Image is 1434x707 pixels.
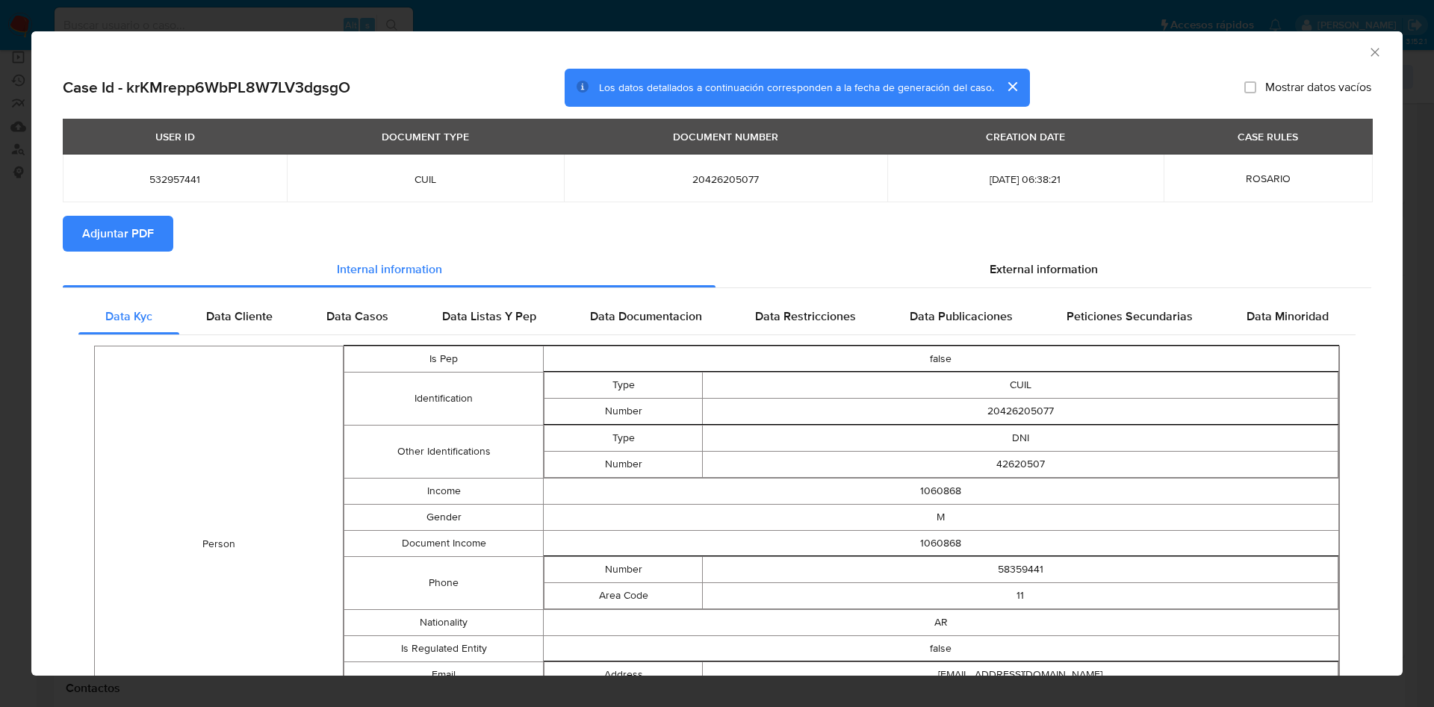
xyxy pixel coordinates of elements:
td: 1060868 [543,530,1338,556]
td: Phone [344,556,543,609]
input: Mostrar datos vacíos [1244,81,1256,93]
td: AR [543,609,1338,635]
div: closure-recommendation-modal [31,31,1403,676]
td: Is Pep [344,346,543,372]
div: Detailed info [63,252,1371,287]
td: Address [544,661,703,688]
td: Email [344,661,543,688]
td: 11 [703,582,1338,608]
td: false [543,346,1338,372]
td: 42620507 [703,451,1338,477]
div: DOCUMENT NUMBER [664,124,787,149]
td: Is Regulated Entity [344,635,543,661]
td: Number [544,556,703,582]
span: Data Publicaciones [910,308,1013,325]
span: [DATE] 06:38:21 [905,172,1146,186]
td: Type [544,372,703,398]
td: Income [344,478,543,504]
span: ROSARIO [1246,171,1291,186]
span: Data Casos [326,308,388,325]
div: DOCUMENT TYPE [373,124,478,149]
td: Type [544,425,703,451]
td: 1060868 [543,478,1338,504]
div: Detailed internal info [78,299,1356,334]
td: Identification [344,372,543,425]
span: Data Minoridad [1247,308,1329,325]
span: Data Cliente [206,308,273,325]
td: false [543,635,1338,661]
span: Mostrar datos vacíos [1265,80,1371,95]
td: 20426205077 [703,398,1338,424]
td: Nationality [344,609,543,635]
div: USER ID [146,124,204,149]
td: [EMAIL_ADDRESS][DOMAIN_NAME] [703,661,1338,688]
span: 20426205077 [582,172,869,186]
span: Peticiones Secundarias [1067,308,1193,325]
div: CREATION DATE [977,124,1074,149]
button: Adjuntar PDF [63,216,173,252]
button: cerrar [994,69,1030,105]
span: Data Restricciones [755,308,856,325]
span: CUIL [305,172,545,186]
td: Number [544,398,703,424]
h2: Case Id - krKMrepp6WbPL8W7LV3dgsgO [63,78,350,97]
td: M [543,504,1338,530]
span: Los datos detallados a continuación corresponden a la fecha de generación del caso. [599,80,994,95]
td: Area Code [544,582,703,608]
td: Document Income [344,530,543,556]
td: Gender [344,504,543,530]
button: Cerrar ventana [1368,45,1381,58]
div: CASE RULES [1229,124,1307,149]
td: Other Identifications [344,425,543,478]
span: Data Kyc [105,308,152,325]
span: External information [990,261,1098,278]
td: Number [544,451,703,477]
td: DNI [703,425,1338,451]
td: 58359441 [703,556,1338,582]
span: Data Listas Y Pep [442,308,536,325]
span: 532957441 [81,172,269,186]
span: Data Documentacion [590,308,702,325]
span: Internal information [337,261,442,278]
td: CUIL [703,372,1338,398]
span: Adjuntar PDF [82,217,154,250]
